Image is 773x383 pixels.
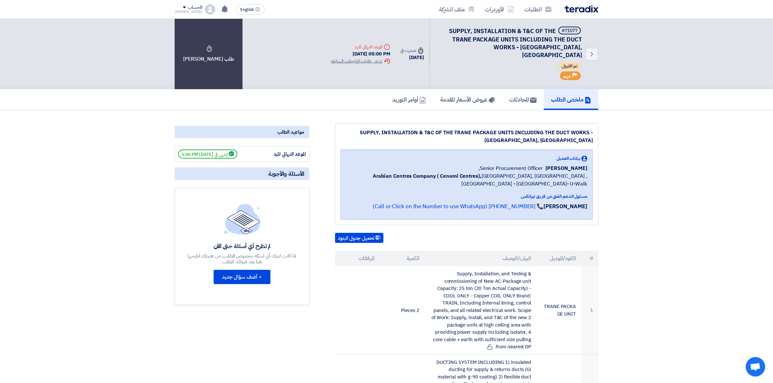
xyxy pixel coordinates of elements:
span: English [240,7,254,12]
th: # [581,251,598,266]
span: [GEOGRAPHIC_DATA], [GEOGRAPHIC_DATA] ,[GEOGRAPHIC_DATA] - [GEOGRAPHIC_DATA]- U-Walk [346,172,587,188]
img: Teradix logo [565,5,598,13]
img: empty_state_list.svg [224,204,260,234]
span: Senior Procurement Officer, [479,164,543,172]
div: لم تطرح أي أسئلة حتى الآن [187,242,297,250]
button: + أضف سؤال جديد [214,270,270,284]
a: الطلبات [519,2,557,17]
div: Open chat [746,357,765,377]
a: أوامر التوريد [385,89,433,110]
td: 1 [581,266,598,354]
span: SUPPLY, INSTALLATION & T&C OF THE TRANE PACKAGE UNITS INCLUDING THE DUCT WORKS - [GEOGRAPHIC_DATA... [449,27,582,59]
a: الأوردرات [480,2,519,17]
h5: ملخص الطلب [551,96,591,103]
th: المرفقات [335,251,380,266]
div: [DATE] 05:00 PM [331,50,390,58]
div: عرض طلبات التاجيلات السابقه [331,58,390,65]
a: ملف الشركة [434,2,480,17]
button: English [236,4,265,15]
th: الكمية [380,251,425,266]
h5: المحادثات [509,96,537,103]
b: Arabian Centres Company ( Cenomi Centres), [373,172,481,180]
div: SUPPLY, INSTALLATION & T&C OF THE TRANE PACKAGE UNITS INCLUDING THE DUCT WORKS - [GEOGRAPHIC_DATA... [341,129,593,144]
div: الموعد النهائي للرد [331,43,390,50]
strong: [PERSON_NAME] [543,202,587,210]
div: اذا كانت لديك أي اسئلة بخصوص الطلب, من فضلك اطرحها هنا بعد قبولك للطلب [187,253,297,265]
div: صدرت في [401,47,424,54]
span: بيانات العميل [556,155,580,162]
th: البيان/الوصف [425,251,537,266]
a: المحادثات [502,89,544,110]
th: الكود/الموديل [536,251,581,266]
div: الموعد النهائي للرد [257,150,306,158]
div: #71077 [562,29,578,33]
span: تم القبول [558,62,581,70]
span: مهم [563,73,571,79]
div: مسئول الدعم الفني من فريق تيرادكس [346,193,587,200]
span: الأسئلة والأجوبة [268,170,304,177]
div: [DATE] [401,54,424,61]
div: [PERSON_NAME] [175,10,202,14]
div: مواعيد الطلب [175,126,309,138]
a: عروض الأسعار المقدمة [433,89,502,110]
td: TRANE PACKAGE UNIT [536,266,581,354]
td: Supply, Installation, and Testing & commissioning of New AC-Package unit Capacity: 25 ton (20 Ton... [425,266,537,354]
a: ملخص الطلب [544,89,598,110]
h5: SUPPLY, INSTALLATION & T&C OF THE TRANE PACKAGE UNITS INCLUDING THE DUCT WORKS - HAIFA MALL, JEDDAH [438,27,582,59]
div: طلب [PERSON_NAME] [175,19,243,89]
h5: أوامر التوريد [392,96,426,103]
span: [PERSON_NAME] [545,164,587,172]
button: تحميل جدول البنود [335,233,383,243]
td: 2 Pieces [380,266,425,354]
span: إنتهي في [DATE] 5:00 PM [178,150,237,159]
img: profile_test.png [205,4,215,15]
h5: عروض الأسعار المقدمة [440,96,495,103]
a: 📞 [PHONE_NUMBER] (Call or Click on the Number to use WhatsApp) [373,202,543,210]
div: الحساب [188,5,202,10]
